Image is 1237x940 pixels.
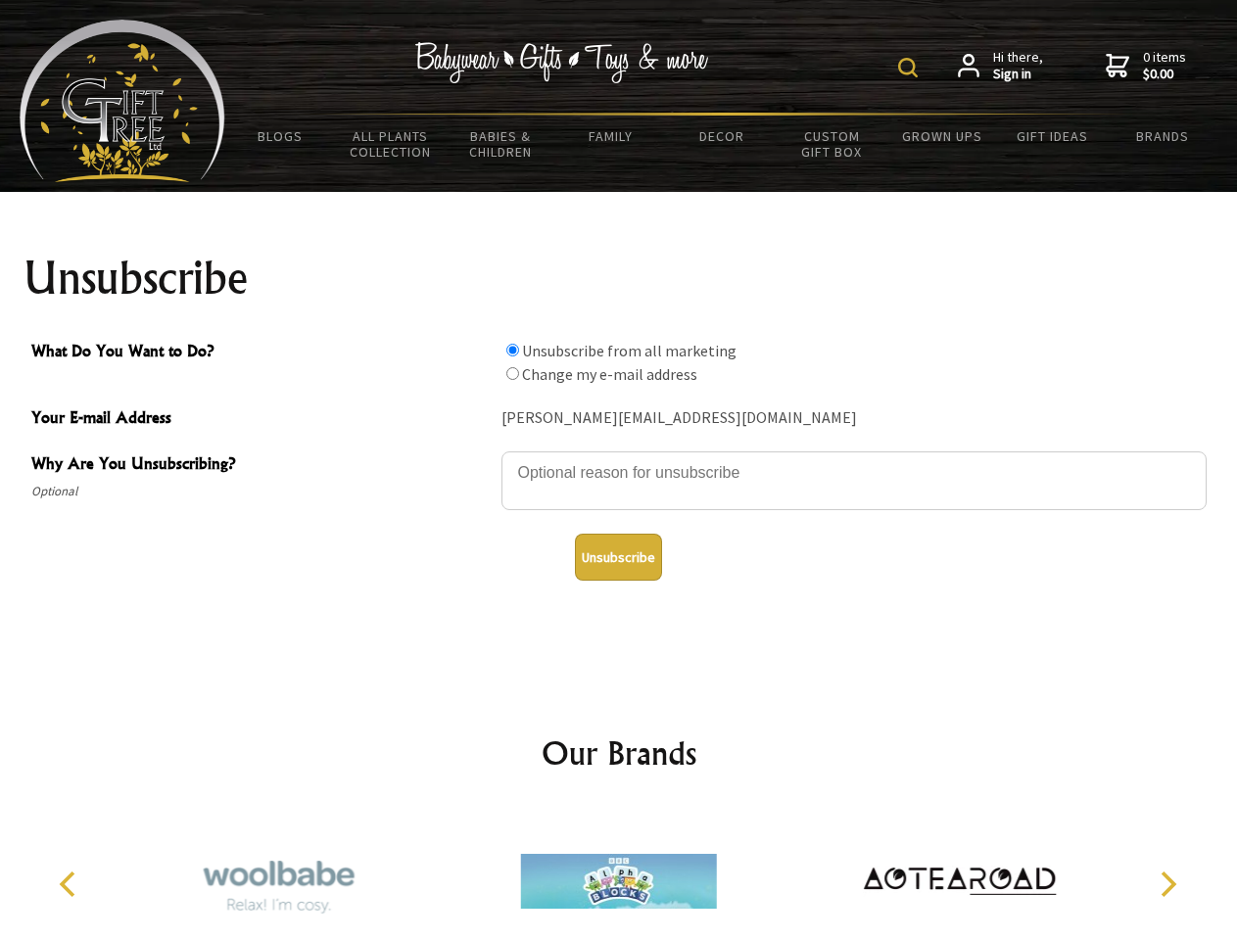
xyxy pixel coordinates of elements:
a: Hi there,Sign in [958,49,1043,83]
strong: $0.00 [1143,66,1186,83]
input: What Do You Want to Do? [506,344,519,356]
button: Previous [49,863,92,906]
span: Why Are You Unsubscribing? [31,451,492,480]
h1: Unsubscribe [24,255,1214,302]
a: Custom Gift Box [777,116,887,172]
span: Hi there, [993,49,1043,83]
h2: Our Brands [39,729,1199,776]
button: Unsubscribe [575,534,662,581]
span: Your E-mail Address [31,405,492,434]
span: Optional [31,480,492,503]
span: What Do You Want to Do? [31,339,492,367]
a: Babies & Children [446,116,556,172]
a: Grown Ups [886,116,997,157]
textarea: Why Are You Unsubscribing? [501,451,1207,510]
a: All Plants Collection [336,116,447,172]
img: Babywear - Gifts - Toys & more [415,42,709,83]
label: Change my e-mail address [522,364,697,384]
label: Unsubscribe from all marketing [522,341,737,360]
a: Brands [1108,116,1218,157]
button: Next [1146,863,1189,906]
img: Babyware - Gifts - Toys and more... [20,20,225,182]
div: [PERSON_NAME][EMAIL_ADDRESS][DOMAIN_NAME] [501,403,1207,434]
a: Decor [666,116,777,157]
img: product search [898,58,918,77]
input: What Do You Want to Do? [506,367,519,380]
a: 0 items$0.00 [1106,49,1186,83]
a: BLOGS [225,116,336,157]
span: 0 items [1143,48,1186,83]
strong: Sign in [993,66,1043,83]
a: Family [556,116,667,157]
a: Gift Ideas [997,116,1108,157]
